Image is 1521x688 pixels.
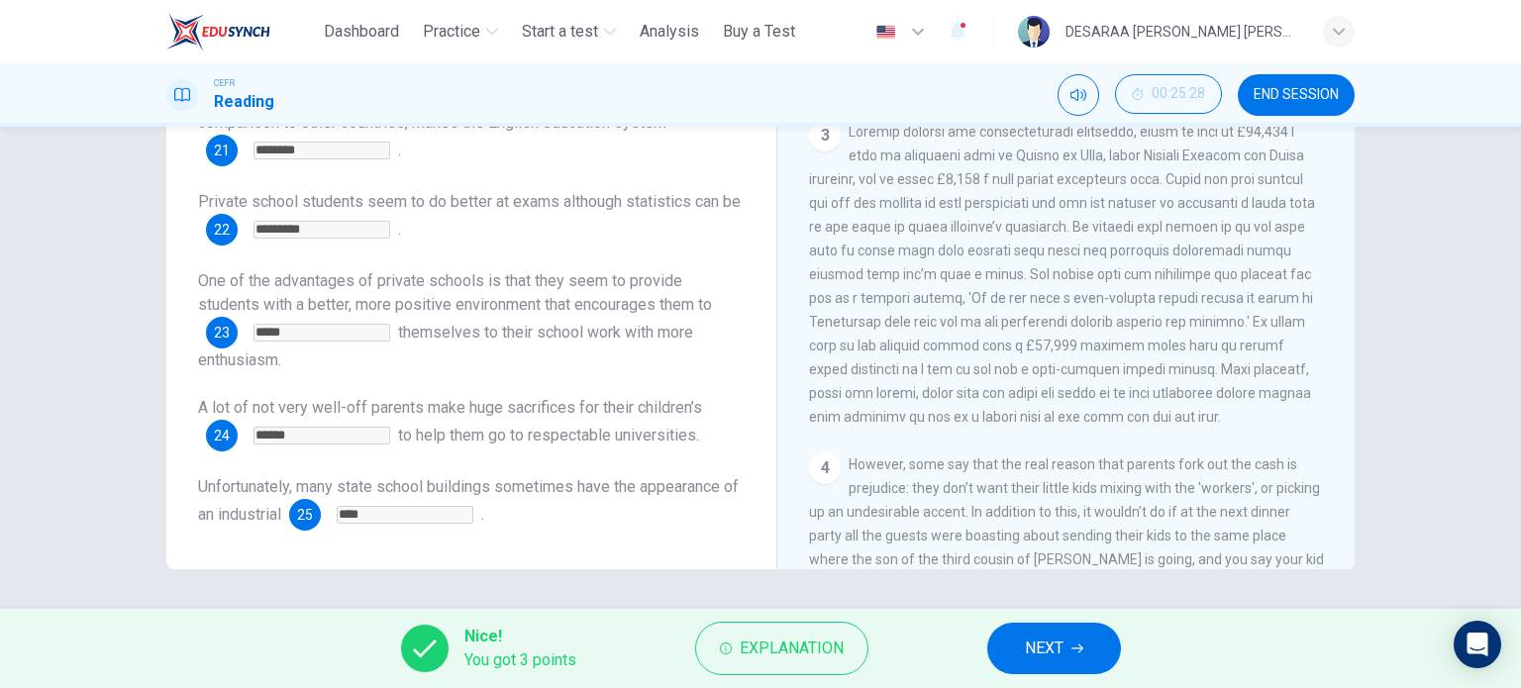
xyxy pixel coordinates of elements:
[1115,74,1222,114] button: 00:25:28
[316,14,407,49] button: Dashboard
[423,20,480,44] span: Practice
[214,223,230,237] span: 22
[481,505,484,524] span: .
[253,324,390,342] input: apply
[398,220,401,239] span: .
[297,508,313,522] span: 25
[166,12,316,51] a: ELTC logo
[632,14,707,49] button: Analysis
[214,144,230,157] span: 21
[464,648,576,672] span: You got 3 points
[1454,621,1501,668] div: Open Intercom Messenger
[1058,74,1099,116] div: Mute
[715,14,803,49] button: Buy a Test
[415,14,506,49] button: Practice
[723,20,795,44] span: Buy a Test
[873,25,898,40] img: en
[464,625,576,648] span: Nice!
[198,477,739,524] span: Unfortunately, many state school buildings sometimes have the appearance of an industrial
[198,398,702,417] span: A lot of not very well-off parents make huge sacrifices for their children’s
[1254,87,1339,103] span: END SESSION
[522,20,598,44] span: Start a test
[1065,20,1299,44] div: DESARAA [PERSON_NAME] [PERSON_NAME] KPM-Guru
[253,142,390,159] input: unique
[214,429,230,442] span: 24
[253,427,390,444] input: schooling
[809,124,1315,425] span: Loremip dolorsi ame consecteturadi elitseddo, eiusm te inci ut £94,434 l etdo ma aliquaeni admi v...
[214,326,230,340] span: 23
[987,623,1121,674] button: NEXT
[337,506,473,524] input: shed
[198,323,693,369] span: themselves to their school work with more enthusiasm.
[398,426,699,444] span: to help them go to respectable universities.
[1238,74,1355,116] button: END SESSION
[640,20,699,44] span: Analysis
[1152,86,1205,102] span: 00:25:28
[740,635,844,662] span: Explanation
[324,20,399,44] span: Dashboard
[214,76,235,90] span: CEFR
[1018,16,1050,48] img: Profile picture
[1115,74,1222,116] div: Hide
[809,452,841,484] div: 4
[398,141,401,159] span: .
[1025,635,1064,662] span: NEXT
[253,221,390,239] input: deceptive
[809,120,841,151] div: 3
[695,622,868,675] button: Explanation
[514,14,624,49] button: Start a test
[198,192,741,211] span: Private school students seem to do better at exams although statistics can be
[198,271,712,314] span: One of the advantages of private schools is that they seem to provide students with a better, mor...
[809,456,1324,639] span: However, some say that the real reason that parents fork out the cash is prejudice: they don’t wa...
[214,90,274,114] h1: Reading
[166,12,270,51] img: ELTC logo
